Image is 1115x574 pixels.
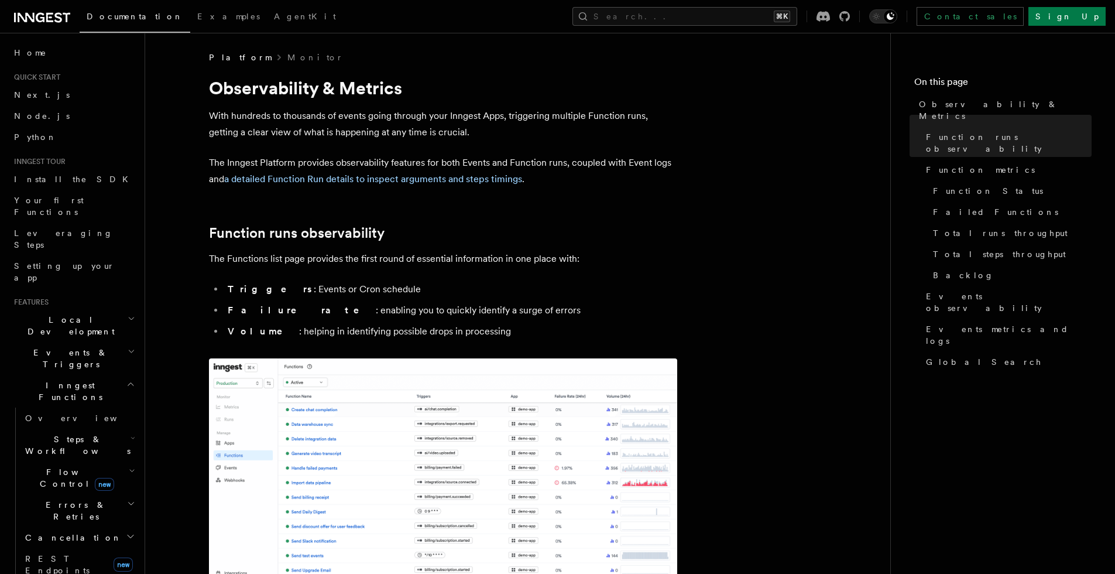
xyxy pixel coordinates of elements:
[926,164,1035,176] span: Function metrics
[274,12,336,21] span: AgentKit
[209,225,385,241] a: Function runs observability
[14,47,47,59] span: Home
[209,77,677,98] h1: Observability & Metrics
[14,132,57,142] span: Python
[25,414,146,423] span: Overview
[921,159,1092,180] a: Function metrics
[209,108,677,141] p: With hundreds to thousands of events going through your Inngest Apps, triggering multiple Functio...
[921,319,1092,351] a: Events metrics and logs
[933,227,1068,239] span: Total runs throughput
[9,298,49,307] span: Features
[933,269,994,281] span: Backlog
[933,185,1043,197] span: Function Status
[9,169,138,190] a: Install the SDK
[1028,7,1106,26] a: Sign Up
[287,52,343,63] a: Monitor
[921,127,1092,159] a: Function runs observability
[9,342,138,375] button: Events & Triggers
[20,466,129,490] span: Flow Control
[9,190,138,223] a: Your first Functions
[928,180,1092,201] a: Function Status
[9,309,138,342] button: Local Development
[95,478,114,491] span: new
[926,323,1092,347] span: Events metrics and logs
[209,155,677,187] p: The Inngest Platform provides observability features for both Events and Function runs, coupled w...
[9,223,138,255] a: Leveraging Steps
[224,281,677,298] li: : Events or Cron schedule
[209,251,677,267] p: The Functions list page provides the first round of essential information in one place with:
[928,244,1092,265] a: Total steps throughput
[774,11,790,22] kbd: ⌘K
[224,173,522,184] a: a detailed Function Run details to inspect arguments and steps timings
[20,429,138,462] button: Steps & Workflows
[9,380,126,403] span: Inngest Functions
[14,111,70,121] span: Node.js
[224,302,677,319] li: : enabling you to quickly identify a surge of errors
[926,291,1092,314] span: Events observability
[267,4,343,32] a: AgentKit
[87,12,183,21] span: Documentation
[926,131,1092,155] span: Function runs observability
[9,73,60,82] span: Quick start
[14,196,84,217] span: Your first Functions
[14,228,113,250] span: Leveraging Steps
[14,90,70,100] span: Next.js
[926,356,1042,368] span: Global Search
[869,9,897,23] button: Toggle dark mode
[190,4,267,32] a: Examples
[917,7,1024,26] a: Contact sales
[9,42,138,63] a: Home
[20,408,138,429] a: Overview
[928,201,1092,223] a: Failed Functions
[933,248,1066,260] span: Total steps throughput
[20,462,138,494] button: Flow Controlnew
[921,351,1092,373] a: Global Search
[933,206,1058,218] span: Failed Functions
[114,558,133,572] span: new
[20,499,127,522] span: Errors & Retries
[9,347,128,370] span: Events & Triggers
[9,375,138,408] button: Inngest Functions
[14,175,135,184] span: Install the SDK
[228,283,314,295] strong: Triggers
[572,7,797,26] button: Search...⌘K
[20,433,131,457] span: Steps & Workflows
[20,527,138,548] button: Cancellation
[928,265,1092,286] a: Backlog
[9,255,138,288] a: Setting up your app
[914,94,1092,127] a: Observability & Metrics
[9,84,138,105] a: Next.js
[919,98,1092,122] span: Observability & Metrics
[209,52,271,63] span: Platform
[9,157,66,166] span: Inngest tour
[228,305,376,316] strong: Failure rate
[9,127,138,148] a: Python
[14,261,115,282] span: Setting up your app
[9,314,128,337] span: Local Development
[20,494,138,527] button: Errors & Retries
[9,105,138,127] a: Node.js
[20,532,122,544] span: Cancellation
[914,75,1092,94] h4: On this page
[224,323,677,340] li: : helping in identifying possible drops in processing
[228,326,299,337] strong: Volume
[921,286,1092,319] a: Events observability
[197,12,260,21] span: Examples
[928,223,1092,244] a: Total runs throughput
[80,4,190,33] a: Documentation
